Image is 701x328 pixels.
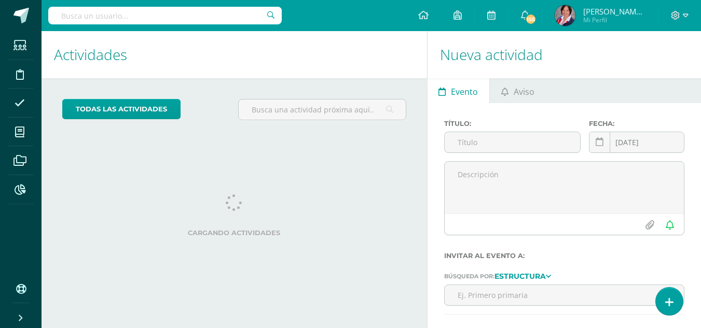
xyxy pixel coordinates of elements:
[451,79,478,104] span: Evento
[583,16,645,24] span: Mi Perfil
[62,99,181,119] a: todas las Actividades
[589,132,684,152] input: Fecha de entrega
[589,120,684,127] label: Fecha:
[494,272,546,281] strong: Estructura
[54,31,415,78] h1: Actividades
[525,13,537,25] span: 155
[444,273,494,280] span: Búsqueda por:
[239,99,405,120] input: Busca una actividad próxima aquí...
[490,78,545,103] a: Aviso
[494,272,551,279] a: Estructura
[440,31,689,78] h1: Nueva actividad
[583,6,645,17] span: [PERSON_NAME] de [GEOGRAPHIC_DATA]
[444,252,684,260] label: Invitar al evento a:
[514,79,534,104] span: Aviso
[444,120,581,127] label: Título:
[445,132,581,152] input: Título
[62,229,406,237] label: Cargando actividades
[428,78,489,103] a: Evento
[555,5,575,26] img: 9cc45377ee35837361e2d5ac646c5eda.png
[48,7,282,24] input: Busca un usuario...
[445,285,684,305] input: Ej. Primero primaria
